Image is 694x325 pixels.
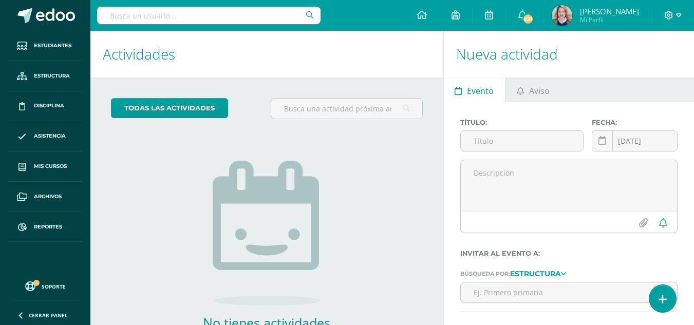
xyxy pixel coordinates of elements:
[34,72,70,80] span: Estructura
[34,132,66,140] span: Asistencia
[8,121,82,151] a: Asistencia
[34,223,62,231] span: Reportes
[460,250,678,257] label: Invitar al evento a:
[552,5,572,26] img: c3ba4bc82f539d18ce1ea45118c47ae0.png
[29,312,68,319] span: Cerrar panel
[271,99,422,119] input: Busca una actividad próxima aquí...
[522,13,534,25] span: 531
[467,79,494,103] span: Evento
[34,42,71,50] span: Estudiantes
[592,131,677,151] input: Fecha de entrega
[42,283,66,290] span: Soporte
[97,7,321,24] input: Busca un usuario...
[460,270,510,277] span: Búsqueda por:
[111,98,228,118] a: todas las Actividades
[34,162,67,170] span: Mis cursos
[444,78,505,102] a: Evento
[8,61,82,91] a: Estructura
[8,212,82,242] a: Reportes
[461,131,583,151] input: Título
[34,193,62,201] span: Archivos
[460,119,584,126] label: Título:
[461,282,677,302] input: Ej. Primero primaria
[505,78,560,102] a: Aviso
[8,151,82,182] a: Mis cursos
[510,269,561,278] strong: Estructura
[8,31,82,61] a: Estudiantes
[529,79,550,103] span: Aviso
[592,119,678,126] label: Fecha:
[8,91,82,122] a: Disciplina
[34,102,64,110] span: Disciplina
[8,182,82,212] a: Archivos
[510,270,566,277] a: Estructura
[12,279,78,293] a: Soporte
[580,15,639,24] span: Mi Perfil
[103,31,431,78] h1: Actividades
[456,31,682,78] h1: Nueva actividad
[213,161,321,305] img: no_activities.png
[580,6,639,16] span: [PERSON_NAME]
